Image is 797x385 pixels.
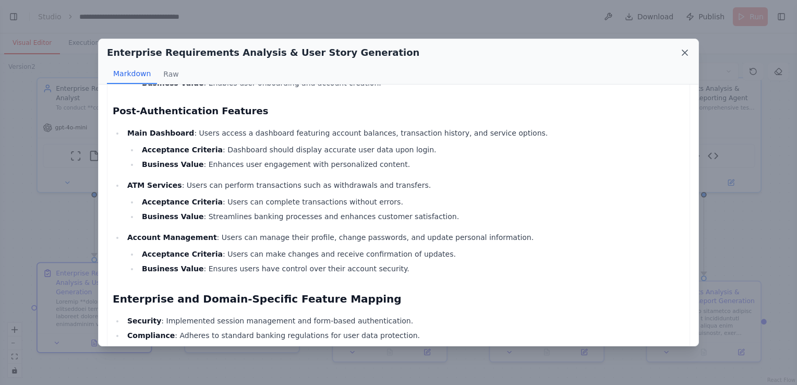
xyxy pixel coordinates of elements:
[127,181,182,189] strong: ATM Services
[127,317,161,325] strong: Security
[139,158,684,171] li: : Enhances user engagement with personalized content.
[142,212,204,221] strong: Business Value
[124,329,684,342] li: : Adheres to standard banking regulations for user data protection.
[139,196,684,208] li: : Users can complete transactions without errors.
[139,248,684,260] li: : Users can make changes and receive confirmation of updates.
[127,346,174,354] strong: Integration
[142,160,204,169] strong: Business Value
[127,129,194,137] strong: Main Dashboard
[113,292,684,306] h2: Enterprise and Domain-Specific Feature Mapping
[113,104,684,118] h3: Post-Authentication Features
[139,210,684,223] li: : Streamlines banking processes and enhances customer satisfaction.
[157,64,185,84] button: Raw
[127,331,175,340] strong: Compliance
[139,262,684,275] li: : Ensures users have control over their account security.
[107,64,157,84] button: Markdown
[142,146,223,154] strong: Acceptance Criteria
[142,79,204,87] strong: Business Value
[142,264,204,273] strong: Business Value
[127,233,217,242] strong: Account Management
[124,315,684,327] li: : Implemented session management and form-based authentication.
[127,231,684,244] p: : Users can manage their profile, change passwords, and update personal information.
[127,127,684,139] p: : Users access a dashboard featuring account balances, transaction history, and service options.
[142,250,223,258] strong: Acceptance Criteria
[127,179,684,191] p: : Users can perform transactions such as withdrawals and transfers.
[139,143,684,156] li: : Dashboard should display accurate user data upon login.
[124,344,684,356] li: : Supports REST and SOAP APIs for external services.
[107,45,419,60] h2: Enterprise Requirements Analysis & User Story Generation
[142,198,223,206] strong: Acceptance Criteria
